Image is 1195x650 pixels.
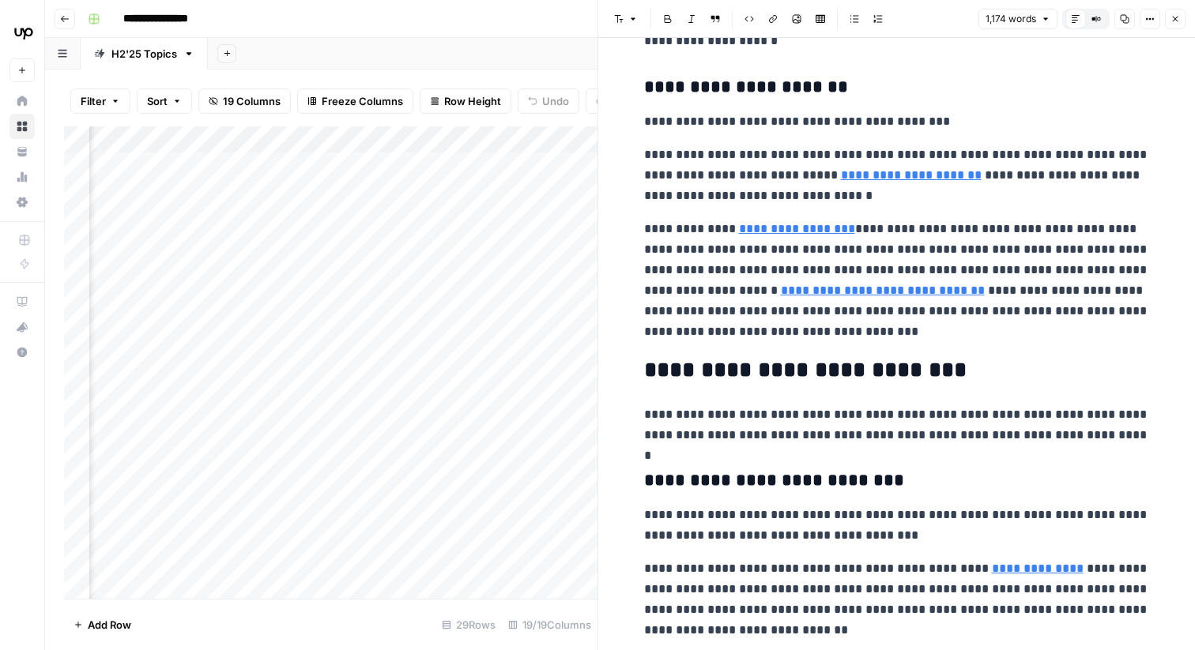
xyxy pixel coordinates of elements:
[88,617,131,633] span: Add Row
[978,9,1057,29] button: 1,174 words
[518,88,579,114] button: Undo
[322,93,403,109] span: Freeze Columns
[9,114,35,139] a: Browse
[435,612,502,637] div: 29 Rows
[444,93,501,109] span: Row Height
[9,18,38,47] img: Upwork Logo
[64,612,141,637] button: Add Row
[81,38,208,70] a: H2'25 Topics
[297,88,413,114] button: Freeze Columns
[502,612,597,637] div: 19/19 Columns
[137,88,192,114] button: Sort
[9,13,35,52] button: Workspace: Upwork
[542,93,569,109] span: Undo
[10,315,34,339] div: What's new?
[9,340,35,365] button: Help + Support
[9,314,35,340] button: What's new?
[70,88,130,114] button: Filter
[9,164,35,190] a: Usage
[9,190,35,215] a: Settings
[420,88,511,114] button: Row Height
[9,88,35,114] a: Home
[81,93,106,109] span: Filter
[198,88,291,114] button: 19 Columns
[147,93,168,109] span: Sort
[111,46,177,62] div: H2'25 Topics
[9,289,35,314] a: AirOps Academy
[986,12,1036,26] span: 1,174 words
[9,139,35,164] a: Your Data
[223,93,281,109] span: 19 Columns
